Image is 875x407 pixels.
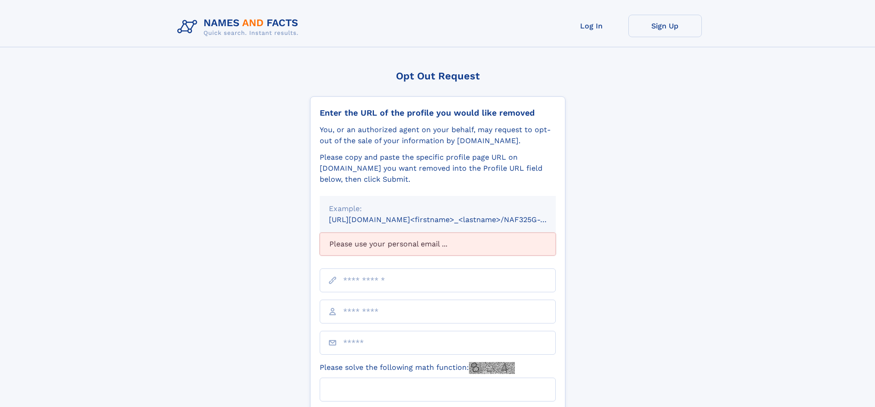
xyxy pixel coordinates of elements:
a: Log In [555,15,628,37]
div: Please copy and paste the specific profile page URL on [DOMAIN_NAME] you want removed into the Pr... [320,152,556,185]
small: [URL][DOMAIN_NAME]<firstname>_<lastname>/NAF325G-xxxxxxxx [329,215,573,224]
img: Logo Names and Facts [174,15,306,39]
div: Example: [329,203,547,214]
div: Please use your personal email ... [320,233,556,256]
div: You, or an authorized agent on your behalf, may request to opt-out of the sale of your informatio... [320,124,556,146]
div: Opt Out Request [310,70,565,82]
div: Enter the URL of the profile you would like removed [320,108,556,118]
a: Sign Up [628,15,702,37]
label: Please solve the following math function: [320,362,515,374]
